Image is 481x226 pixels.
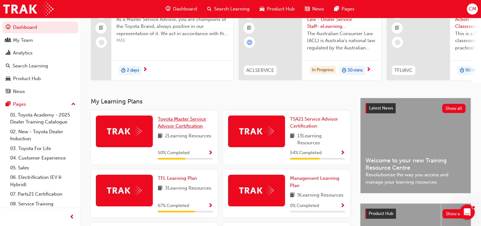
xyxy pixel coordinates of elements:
[310,66,336,74] div: In Progress
[107,126,142,136] img: Trak
[208,203,213,209] span: Show Progress
[8,173,78,189] a: 06. Electrification (EV & Hybrid)
[3,2,53,16] img: Trak
[340,149,345,157] button: Show Progress
[3,47,78,59] a: Analytics
[239,126,274,136] img: Trak
[158,116,206,129] span: Toyota Master Service Advisor Certification
[3,20,78,98] button: DashboardMy TeamAnalyticsSearch LearningProduct HubNews
[165,185,211,192] span: 3 Learning Resources
[207,5,212,13] span: search-icon
[6,38,10,43] span: people-icon
[91,3,233,80] a: 1185Master Service AdvisorAs a Master Service Advisor, you are champions of the Toyota Brand, alw...
[290,132,295,147] span: book-icon
[3,86,78,97] a: News
[121,66,126,75] span: duration-icon
[366,103,466,113] a: Latest NewsShow all
[8,127,78,144] a: 02. New - Toyota Dealer Induction
[365,209,466,219] a: Product HubShow all
[460,66,464,75] span: duration-icon
[360,98,471,193] a: Latest NewsShow allWelcome to your new Training Resource CentreRevolutionise the way you access a...
[13,62,48,70] div: Search Learning
[208,202,213,210] button: Show Progress
[290,149,322,157] span: 54 % Completed
[468,5,476,13] span: CM
[340,202,345,210] button: Show Progress
[161,3,202,16] a: guage-iconDashboard
[8,163,78,173] a: 05. Sales
[6,102,10,107] span: pages-icon
[3,60,78,72] a: Search Learning
[8,110,78,127] a: 01. Toyota Academy - 2025 Dealer Training Catalogue
[395,24,399,32] span: booktick-icon
[255,3,300,16] a: car-iconProduct Hub
[395,40,400,45] span: learningRecordVerb_NONE-icon
[158,175,197,181] span: TFL Learning Plan
[13,101,26,108] div: Pages
[366,157,466,171] span: Welcome to your new Training Resource Centre
[340,150,345,156] span: Show Progress
[369,211,393,216] span: Product Hub
[290,116,338,129] span: TSA21 Service Advisor Certification
[6,25,10,30] span: guage-icon
[307,30,376,52] span: The Australian Consumer Law (ACL) is Australia's national law regulated by the Australian Competi...
[116,37,228,44] span: MAS
[239,3,381,80] a: 0ACLSERVICEAustralian Consumer Law - Dealer Service Staff- eLearning ModuleThe Australian Consume...
[107,185,142,195] img: Trak
[99,24,103,32] span: booktick-icon
[71,100,76,109] span: up-icon
[3,73,78,85] a: Product Hub
[366,67,371,73] span: next-icon
[342,66,346,75] span: duration-icon
[13,37,33,44] div: My Team
[340,203,345,209] span: Show Progress
[366,171,466,185] span: Revolutionise the way you access and manage your learning resources.
[247,24,251,32] span: booktick-icon
[127,67,139,74] span: 2 days
[394,67,413,74] span: TFLIAVC
[70,213,74,221] span: prev-icon
[208,150,213,156] span: Show Progress
[260,5,264,13] span: car-icon
[307,9,376,30] span: Australian Consumer Law - Dealer Service Staff- eLearning Module
[290,175,345,189] a: Management Learning Plan
[442,209,466,218] button: Show all
[290,175,339,188] span: Management Learning Plan
[13,75,41,82] div: Product Hub
[91,98,350,105] h3: My Learning Plans
[6,50,10,56] span: chart-icon
[297,191,343,199] span: 9 Learning Resources
[214,5,250,13] span: Search Learning
[8,199,78,209] a: 08. Service Training
[158,175,200,182] a: TFL Learning Plan
[305,5,310,13] span: news-icon
[158,132,163,140] span: book-icon
[158,202,189,210] span: 67 % Completed
[6,63,10,69] span: search-icon
[99,40,104,45] span: learningRecordVerb_NONE-icon
[246,67,274,74] span: ACLSERVICE
[466,67,481,74] span: 90 mins
[116,16,228,37] span: As a Master Service Advisor, you are champions of the Toyota Brand, always positive in our repres...
[267,5,295,13] span: Product Hub
[459,204,475,220] iframe: Intercom live chat
[342,5,355,13] span: Pages
[3,98,78,110] button: Pages
[202,3,255,16] a: search-iconSearch Learning
[348,67,363,74] span: 30 mins
[467,3,478,15] button: CM
[13,49,33,57] div: Analytics
[290,116,345,130] a: TSA21 Service Advisor Certification
[165,132,211,140] span: 2 Learning Resources
[300,3,329,16] a: news-iconNews
[13,88,25,95] div: News
[158,149,189,157] span: 50 % Completed
[290,202,319,210] span: 0 % Completed
[3,22,78,33] a: Dashboard
[3,35,78,46] a: My Team
[312,5,324,13] span: News
[143,67,147,73] span: next-icon
[6,76,10,82] span: car-icon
